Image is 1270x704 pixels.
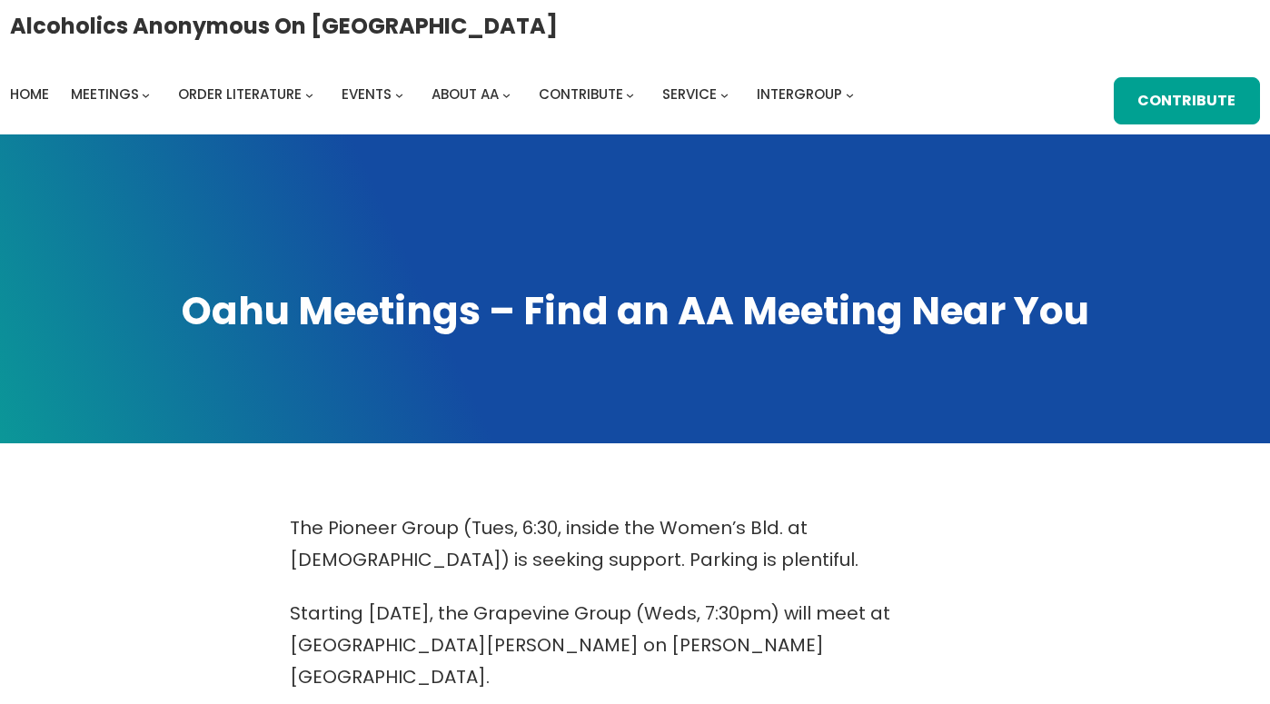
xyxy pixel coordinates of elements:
a: Meetings [71,82,139,107]
button: Meetings submenu [142,90,150,98]
a: Service [662,82,717,107]
span: Intergroup [757,84,842,104]
span: Meetings [71,84,139,104]
span: Contribute [539,84,623,104]
button: About AA submenu [502,90,511,98]
span: Events [342,84,392,104]
button: Events submenu [395,90,403,98]
a: Events [342,82,392,107]
button: Service submenu [720,90,729,98]
a: Intergroup [757,82,842,107]
a: Contribute [1114,77,1261,124]
p: The Pioneer Group (Tues, 6:30, inside the Women’s Bld. at [DEMOGRAPHIC_DATA]) is seeking support.... [290,512,980,576]
a: Home [10,82,49,107]
span: Home [10,84,49,104]
a: About AA [432,82,499,107]
span: Service [662,84,717,104]
a: Contribute [539,82,623,107]
button: Contribute submenu [626,90,634,98]
p: Starting [DATE], the Grapevine Group (Weds, 7:30pm) will meet at [GEOGRAPHIC_DATA][PERSON_NAME] o... [290,598,980,693]
button: Order Literature submenu [305,90,313,98]
span: Order Literature [178,84,302,104]
span: About AA [432,84,499,104]
nav: Intergroup [10,82,860,107]
h1: Oahu Meetings – Find an AA Meeting Near You [18,285,1252,337]
button: Intergroup submenu [846,90,854,98]
a: Alcoholics Anonymous on [GEOGRAPHIC_DATA] [10,6,558,45]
